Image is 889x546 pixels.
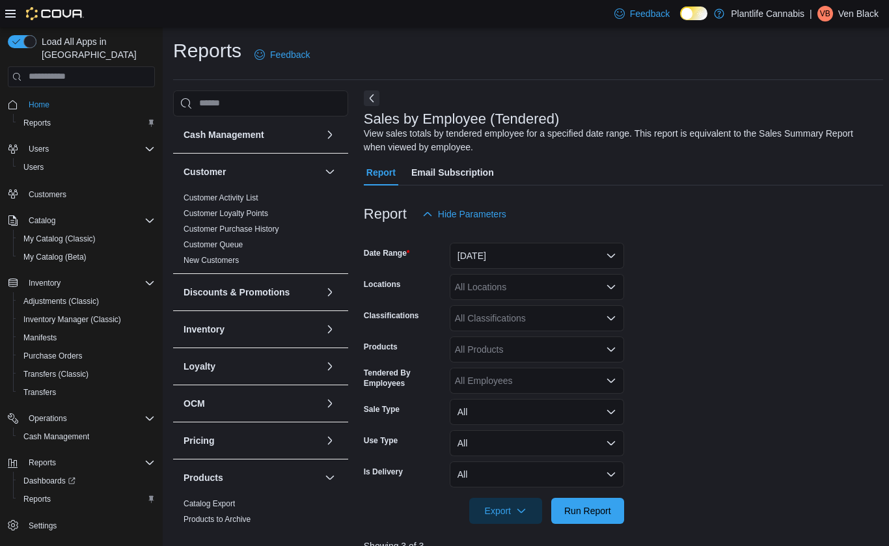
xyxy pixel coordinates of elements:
span: Reports [18,115,155,131]
p: Plantlife Cannabis [731,6,804,21]
button: Loyalty [322,359,338,374]
label: Use Type [364,435,398,446]
label: Classifications [364,310,419,321]
a: Manifests [18,330,62,346]
label: Date Range [364,248,410,258]
span: VB [820,6,830,21]
span: Home [29,100,49,110]
span: Reports [23,118,51,128]
label: Tendered By Employees [364,368,444,389]
span: Reports [18,491,155,507]
span: Operations [29,413,67,424]
button: Open list of options [606,344,616,355]
span: Cash Management [23,431,89,442]
p: Ven Black [838,6,879,21]
a: Transfers [18,385,61,400]
span: Transfers (Classic) [23,369,89,379]
a: My Catalog (Beta) [18,249,92,265]
button: All [450,399,624,425]
a: Feedback [609,1,675,27]
h3: Products [184,471,223,484]
span: Manifests [18,330,155,346]
a: Customer Loyalty Points [184,209,268,218]
a: Dashboards [18,473,81,489]
span: Inventory Manager (Classic) [23,314,121,325]
span: Catalog [23,213,155,228]
h3: Report [364,206,407,222]
h3: Pricing [184,434,214,447]
h1: Reports [173,38,241,64]
a: Customer Purchase History [184,225,279,234]
a: My Catalog (Classic) [18,231,101,247]
span: Customers [29,189,66,200]
h3: Inventory [184,323,225,336]
button: Pricing [184,434,320,447]
button: Cash Management [13,428,160,446]
span: Inventory Manager (Classic) [18,312,155,327]
button: Reports [23,455,61,471]
button: Inventory [23,275,66,291]
img: Cova [26,7,84,20]
span: Export [477,498,534,524]
label: Locations [364,279,401,290]
span: Purchase Orders [18,348,155,364]
span: Reports [23,494,51,504]
a: Purchase Orders [18,348,88,364]
span: Operations [23,411,155,426]
span: Hide Parameters [438,208,506,221]
span: My Catalog (Beta) [23,252,87,262]
span: Email Subscription [411,159,494,185]
span: Transfers [18,385,155,400]
button: Discounts & Promotions [322,284,338,300]
button: Open list of options [606,282,616,292]
button: Products [184,471,320,484]
span: Report [366,159,396,185]
button: Inventory [3,274,160,292]
button: All [450,430,624,456]
span: Home [23,96,155,113]
button: Products [322,470,338,485]
button: Customer [184,165,320,178]
span: My Catalog (Classic) [23,234,96,244]
button: Inventory [322,321,338,337]
button: Loyalty [184,360,320,373]
button: Settings [3,516,160,535]
span: Users [23,162,44,172]
input: Dark Mode [680,7,707,20]
a: Catalog Export [184,499,235,508]
h3: Cash Management [184,128,264,141]
a: Home [23,97,55,113]
h3: Loyalty [184,360,215,373]
span: Feedback [630,7,670,20]
span: Catalog Export [184,498,235,509]
span: Transfers (Classic) [18,366,155,382]
span: New Customers [184,255,239,266]
button: Discounts & Promotions [184,286,320,299]
button: Open list of options [606,375,616,386]
h3: Customer [184,165,226,178]
button: Users [3,140,160,158]
button: Reports [13,490,160,508]
span: Customer Loyalty Points [184,208,268,219]
a: Reports [18,115,56,131]
h3: Sales by Employee (Tendered) [364,111,560,127]
a: Users [18,159,49,175]
a: New Customers [184,256,239,265]
a: Reports [18,491,56,507]
a: Dashboards [13,472,160,490]
span: Reports [23,455,155,471]
button: My Catalog (Beta) [13,248,160,266]
div: Ven Black [817,6,833,21]
span: Dashboards [18,473,155,489]
button: Catalog [23,213,61,228]
div: Products [173,496,348,532]
button: Reports [3,454,160,472]
button: Operations [3,409,160,428]
button: Home [3,95,160,114]
span: Inventory [23,275,155,291]
button: Open list of options [606,313,616,323]
button: My Catalog (Classic) [13,230,160,248]
span: Cash Management [18,429,155,444]
label: Sale Type [364,404,400,415]
button: Manifests [13,329,160,347]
